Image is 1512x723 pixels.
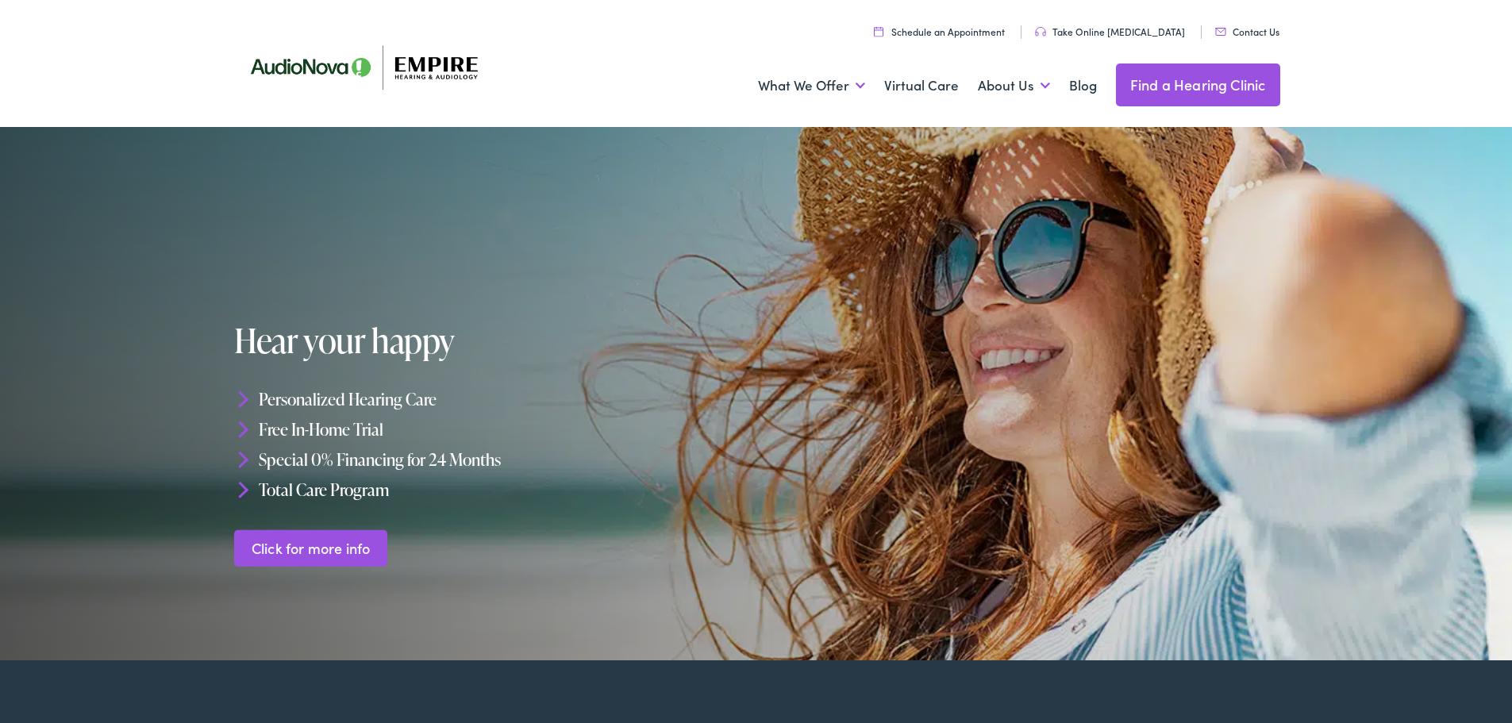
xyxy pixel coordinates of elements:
[1035,25,1185,38] a: Take Online [MEDICAL_DATA]
[1116,63,1280,106] a: Find a Hearing Clinic
[884,56,959,115] a: Virtual Care
[234,414,764,444] li: Free In-Home Trial
[1215,25,1279,38] a: Contact Us
[758,56,865,115] a: What We Offer
[1215,28,1226,36] img: utility icon
[874,25,1005,38] a: Schedule an Appointment
[234,474,764,504] li: Total Care Program
[234,322,717,359] h1: Hear your happy
[234,384,764,414] li: Personalized Hearing Care
[1069,56,1097,115] a: Blog
[1035,27,1046,37] img: utility icon
[234,529,387,567] a: Click for more info
[234,444,764,475] li: Special 0% Financing for 24 Months
[978,56,1050,115] a: About Us
[874,26,883,37] img: utility icon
